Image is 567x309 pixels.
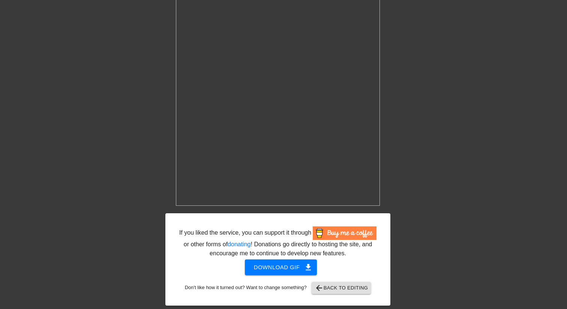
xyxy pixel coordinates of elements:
span: Download gif [254,262,308,272]
button: Download gif [245,259,317,275]
div: If you liked the service, you can support it through or other forms of ! Donations go directly to... [178,226,377,258]
div: Don't like how it turned out? Want to change something? [177,282,379,294]
a: Download gif [239,264,317,270]
img: Buy Me A Coffee [313,226,376,240]
button: Back to Editing [312,282,371,294]
a: donating [228,241,250,247]
span: arrow_back [315,283,324,292]
span: get_app [304,263,313,272]
span: Back to Editing [315,283,368,292]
